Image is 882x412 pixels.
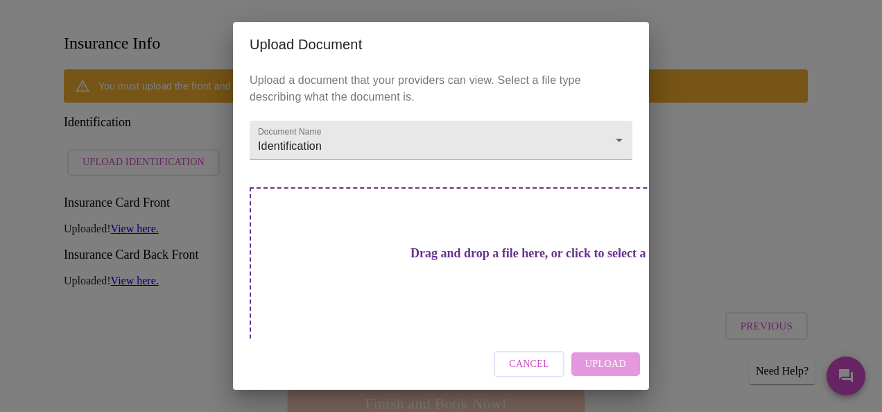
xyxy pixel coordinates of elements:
[250,121,632,160] div: Identification
[509,356,549,373] span: Cancel
[347,246,729,261] h3: Drag and drop a file here, or click to select a file
[250,72,632,105] p: Upload a document that your providers can view. Select a file type describing what the document is.
[494,351,564,378] button: Cancel
[250,33,632,55] h2: Upload Document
